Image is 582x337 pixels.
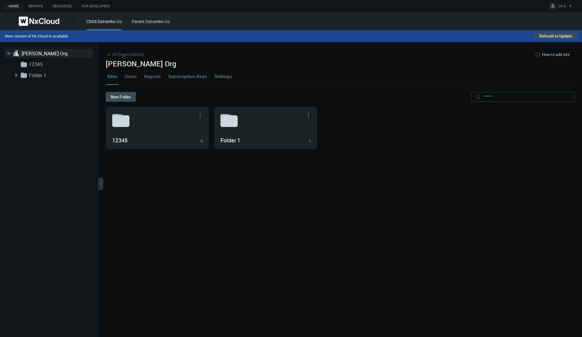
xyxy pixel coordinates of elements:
[77,2,115,10] a: For Developers
[29,72,90,79] a: Folder 1
[132,18,170,24] a: Parent Datsenko Co
[29,61,90,68] a: 12345
[309,138,311,144] div: 1
[124,68,138,85] a: Users
[5,34,348,38] div: New version of Nx Cloud is available
[106,51,144,58] a: All Organizations
[200,138,203,144] div: 0
[220,137,240,144] nx-search-highlight: Folder 1
[106,68,119,85] a: Sites
[106,59,575,68] h2: [PERSON_NAME] Org
[106,92,136,102] button: New Folder
[143,68,162,85] a: Reports
[22,50,83,57] a: [PERSON_NAME] Org
[167,68,208,85] a: Subscription Keys
[86,18,122,30] div: Child Datsenko Co
[534,33,577,39] button: Refresh to Update
[23,2,48,10] a: Reports
[542,52,570,57] span: How to add site
[112,51,144,57] span: All Organizations
[530,50,575,59] button: How to add site
[558,4,567,11] span: CP A.
[19,17,59,26] img: Nx Cloud logo
[4,2,23,10] a: Home
[112,137,128,144] nx-search-highlight: 12345
[213,68,233,85] a: Settings
[48,2,77,10] a: Resources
